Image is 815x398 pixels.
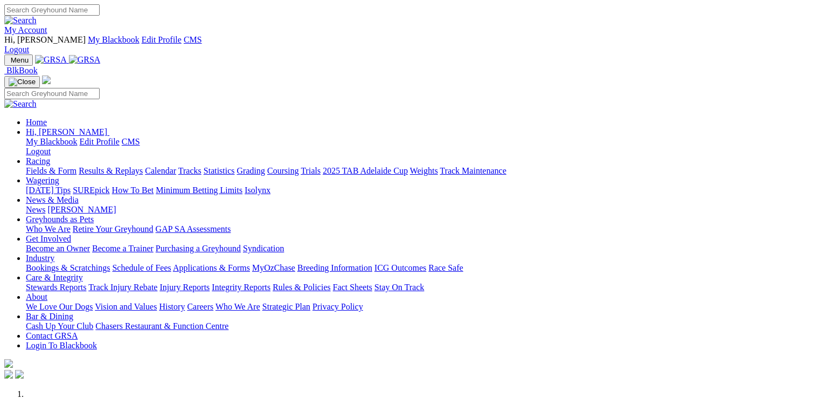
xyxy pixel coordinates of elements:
[26,118,47,127] a: Home
[26,176,59,185] a: Wagering
[122,137,140,146] a: CMS
[26,341,97,350] a: Login To Blackbook
[26,186,71,195] a: [DATE] Tips
[35,55,67,65] img: GRSA
[26,224,71,234] a: Who We Are
[26,166,811,176] div: Racing
[26,127,109,136] a: Hi, [PERSON_NAME]
[237,166,265,175] a: Grading
[297,263,372,272] a: Breeding Information
[88,35,140,44] a: My Blackbook
[79,166,143,175] a: Results & Replays
[26,302,93,311] a: We Love Our Dogs
[6,66,38,75] span: BlkBook
[156,244,241,253] a: Purchasing a Greyhound
[4,4,100,16] input: Search
[26,263,811,273] div: Industry
[4,76,40,88] button: Toggle navigation
[212,283,270,292] a: Integrity Reports
[42,76,51,84] img: logo-grsa-white.png
[428,263,463,272] a: Race Safe
[26,234,71,243] a: Get Involved
[69,55,101,65] img: GRSA
[47,205,116,214] a: [PERSON_NAME]
[26,263,110,272] a: Bookings & Scratchings
[26,244,90,253] a: Become an Owner
[4,16,37,25] img: Search
[88,283,157,292] a: Track Injury Rebate
[243,244,284,253] a: Syndication
[145,166,176,175] a: Calendar
[26,244,811,253] div: Get Involved
[95,321,228,331] a: Chasers Restaurant & Function Centre
[374,263,426,272] a: ICG Outcomes
[4,54,33,66] button: Toggle navigation
[374,283,424,292] a: Stay On Track
[178,166,201,175] a: Tracks
[4,25,47,35] a: My Account
[4,359,13,368] img: logo-grsa-white.png
[262,302,310,311] a: Strategic Plan
[4,66,38,75] a: BlkBook
[4,45,29,54] a: Logout
[245,186,270,195] a: Isolynx
[273,283,331,292] a: Rules & Policies
[187,302,213,311] a: Careers
[11,56,29,64] span: Menu
[73,224,154,234] a: Retire Your Greyhound
[159,302,185,311] a: History
[173,263,250,272] a: Applications & Forms
[9,78,36,86] img: Close
[26,321,93,331] a: Cash Up Your Club
[26,312,73,321] a: Bar & Dining
[26,273,83,282] a: Care & Integrity
[4,35,811,54] div: My Account
[26,166,76,175] a: Fields & Form
[323,166,408,175] a: 2025 TAB Adelaide Cup
[204,166,235,175] a: Statistics
[73,186,109,195] a: SUREpick
[159,283,210,292] a: Injury Reports
[15,370,24,379] img: twitter.svg
[142,35,182,44] a: Edit Profile
[252,263,295,272] a: MyOzChase
[4,35,86,44] span: Hi, [PERSON_NAME]
[26,302,811,312] div: About
[26,186,811,195] div: Wagering
[312,302,363,311] a: Privacy Policy
[26,292,47,301] a: About
[92,244,154,253] a: Become a Trainer
[112,186,154,195] a: How To Bet
[26,321,811,331] div: Bar & Dining
[26,137,78,146] a: My Blackbook
[4,370,13,379] img: facebook.svg
[26,205,45,214] a: News
[26,147,51,156] a: Logout
[26,253,54,263] a: Industry
[184,35,202,44] a: CMS
[112,263,171,272] a: Schedule of Fees
[26,283,811,292] div: Care & Integrity
[26,195,79,204] a: News & Media
[440,166,506,175] a: Track Maintenance
[26,205,811,215] div: News & Media
[80,137,120,146] a: Edit Profile
[333,283,372,292] a: Fact Sheets
[267,166,299,175] a: Coursing
[156,186,242,195] a: Minimum Betting Limits
[410,166,438,175] a: Weights
[26,156,50,166] a: Racing
[26,127,107,136] span: Hi, [PERSON_NAME]
[26,224,811,234] div: Greyhounds as Pets
[26,215,94,224] a: Greyhounds as Pets
[301,166,321,175] a: Trials
[4,88,100,99] input: Search
[4,99,37,109] img: Search
[26,137,811,156] div: Hi, [PERSON_NAME]
[156,224,231,234] a: GAP SA Assessments
[26,283,86,292] a: Stewards Reports
[26,331,78,340] a: Contact GRSA
[95,302,157,311] a: Vision and Values
[215,302,260,311] a: Who We Are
